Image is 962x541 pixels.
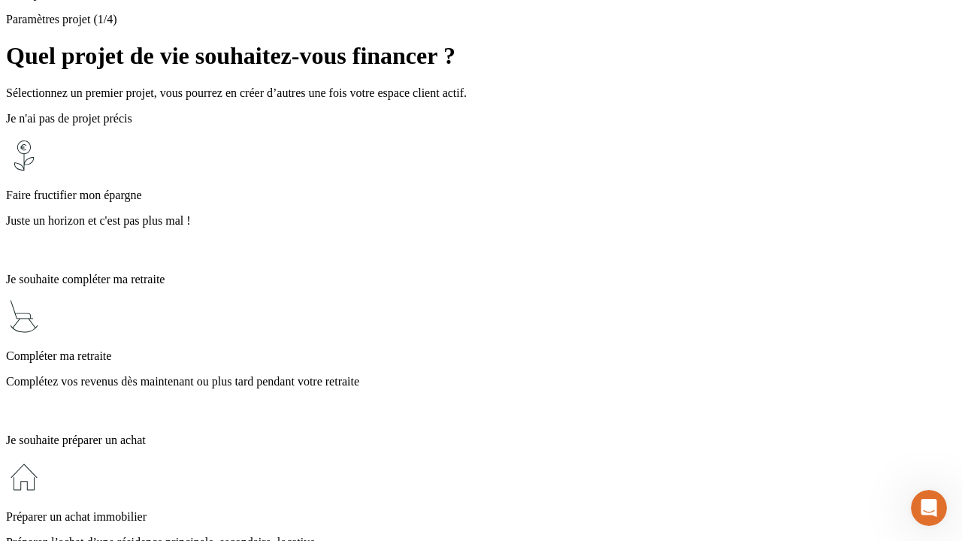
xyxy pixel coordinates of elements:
[6,86,467,99] span: Sélectionnez un premier projet, vous pourrez en créer d’autres une fois votre espace client actif.
[6,13,956,26] p: Paramètres projet (1/4)
[6,434,956,447] p: Je souhaite préparer un achat
[911,490,947,526] iframe: Intercom live chat
[6,510,956,524] p: Préparer un achat immobilier
[6,214,956,228] p: Juste un horizon et c'est pas plus mal !
[6,375,956,388] p: Complétez vos revenus dès maintenant ou plus tard pendant votre retraite
[6,273,956,286] p: Je souhaite compléter ma retraite
[6,42,956,70] h1: Quel projet de vie souhaitez-vous financer ?
[6,112,956,125] p: Je n'ai pas de projet précis
[6,189,956,202] p: Faire fructifier mon épargne
[6,349,956,363] p: Compléter ma retraite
